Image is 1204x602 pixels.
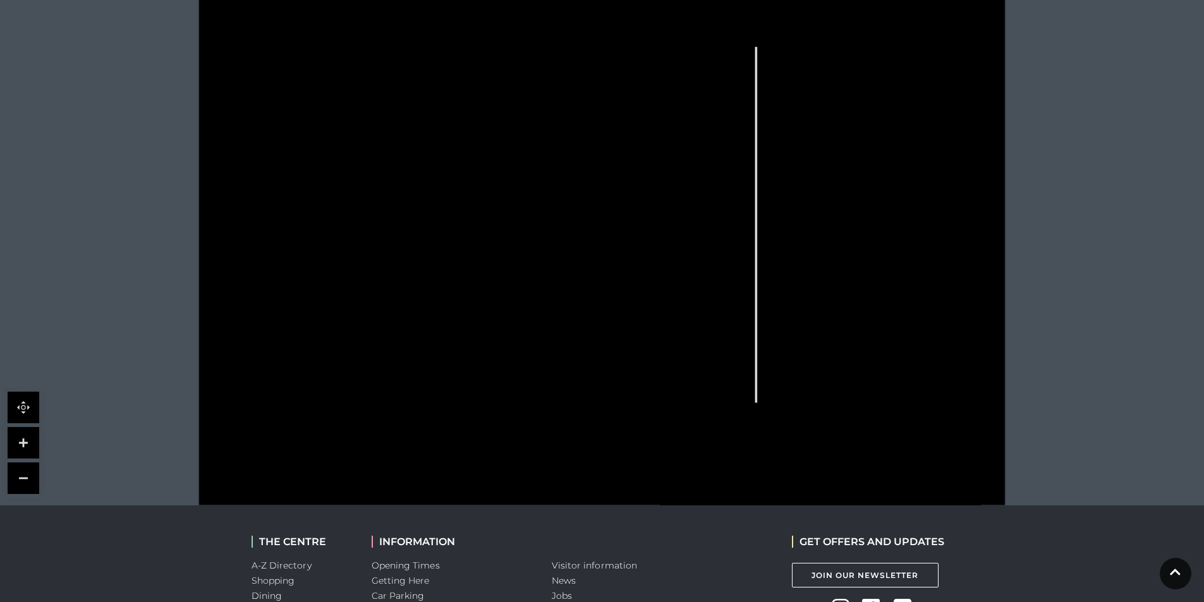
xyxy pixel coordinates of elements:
[372,536,533,548] h2: INFORMATION
[552,560,638,571] a: Visitor information
[372,560,440,571] a: Opening Times
[252,590,283,601] a: Dining
[252,575,295,586] a: Shopping
[552,590,572,601] a: Jobs
[372,590,425,601] a: Car Parking
[552,575,576,586] a: News
[792,563,939,587] a: Join Our Newsletter
[372,575,430,586] a: Getting Here
[252,536,353,548] h2: THE CENTRE
[252,560,312,571] a: A-Z Directory
[792,536,944,548] h2: GET OFFERS AND UPDATES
